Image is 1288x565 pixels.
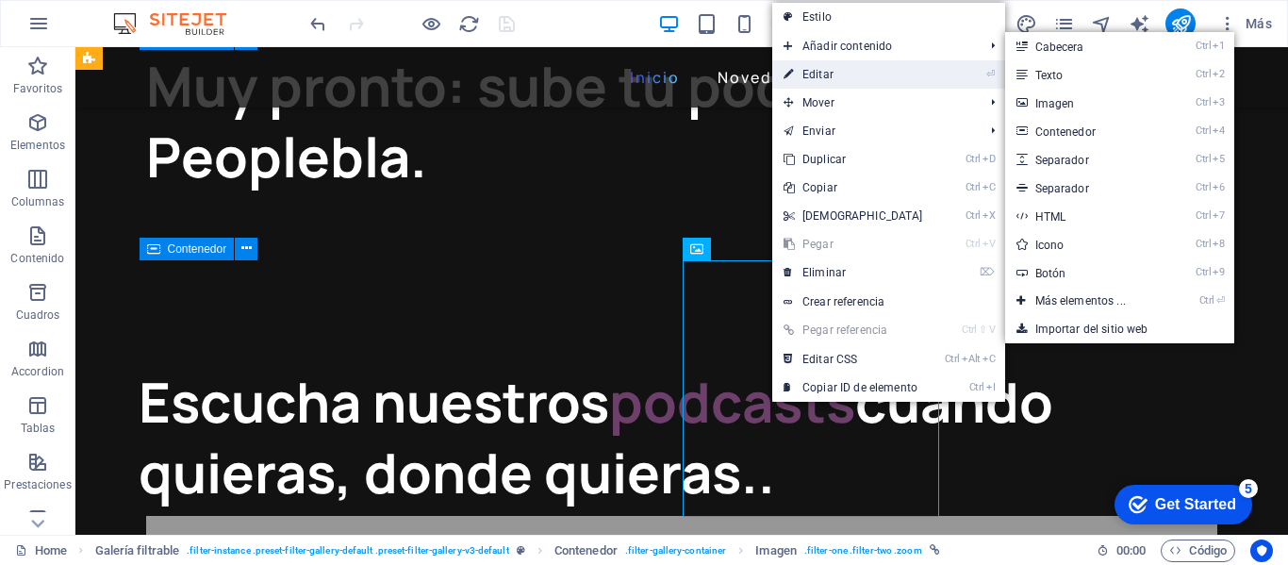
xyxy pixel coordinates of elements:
i: Este elemento es un preajuste personalizable [517,545,525,556]
a: Ctrl9Botón [1005,258,1164,287]
i: X [983,209,996,222]
button: publish [1165,8,1196,39]
i: I [986,381,996,393]
span: Añadir contenido [772,32,977,60]
i: ⏎ [986,68,995,80]
i: ⌦ [980,266,995,278]
a: Importar del sitio web [1005,315,1234,343]
i: Este elemento está vinculado [930,545,940,556]
i: Ctrl [1196,96,1211,108]
i: 4 [1213,125,1225,137]
i: 9 [1213,266,1225,278]
i: D [983,153,996,165]
img: Editor Logo [108,12,250,35]
i: Páginas (Ctrl+Alt+S) [1053,13,1075,35]
i: Ctrl [1199,294,1214,307]
p: Prestaciones [4,477,71,492]
i: Volver a cargar página [458,13,480,35]
a: CtrlVPegar [772,230,934,258]
button: Más [1211,8,1280,39]
i: Ctrl [969,381,984,393]
i: 5 [1213,153,1225,165]
nav: breadcrumb [95,540,940,562]
span: . filter-instance .preset-filter-gallery-default .preset-filter-gallery-v3-default [187,540,509,562]
i: Ctrl [966,153,981,165]
a: CtrlICopiar ID de elemento [772,374,934,402]
span: . filter-gallery-container [625,540,726,562]
i: Ctrl [966,181,981,193]
span: Haz clic para seleccionar y doble clic para editar [95,540,180,562]
i: Ctrl [1196,125,1211,137]
p: Columnas [11,194,65,209]
i: ⇧ [979,324,987,336]
i: Ctrl [1196,209,1211,222]
p: Accordion [11,364,64,379]
i: 1 [1213,40,1225,52]
i: AI Writer [1129,13,1150,35]
i: V [983,238,996,250]
a: ⏎Editar [772,60,934,89]
button: reload [457,12,480,35]
span: Código [1169,540,1227,562]
i: Ctrl [1196,266,1211,278]
span: : [1130,543,1132,557]
a: CtrlDDuplicar [772,145,934,174]
span: Mover [772,89,977,117]
div: Get Started 5 items remaining, 0% complete [15,9,153,49]
button: undo [306,12,329,35]
i: ⏎ [1216,294,1225,307]
i: Diseño (Ctrl+Alt+Y) [1016,13,1037,35]
span: 00 00 [1116,540,1146,562]
a: ⌦Eliminar [772,258,934,287]
i: Publicar [1170,13,1192,35]
button: 100% [770,12,837,35]
a: Estilo [772,3,1005,31]
i: Ctrl [962,324,977,336]
i: Ctrl [945,353,960,365]
span: Más [1218,14,1272,33]
i: Ctrl [1196,238,1211,250]
a: CtrlAltCEditar CSS [772,345,934,374]
button: navigator [1090,12,1113,35]
button: text_generator [1128,12,1150,35]
button: Código [1161,540,1235,562]
i: Ctrl [966,209,981,222]
p: Favoritos [13,81,62,96]
div: 5 [140,4,158,23]
i: Navegador [1091,13,1113,35]
a: Haz clic para cancelar la selección y doble clic para abrir páginas [15,540,67,562]
a: Crear referencia [772,288,1005,316]
span: . filter-one .filter-two .zoom [804,540,922,562]
h6: Tiempo de la sesión [1097,540,1147,562]
i: 2 [1213,68,1225,80]
i: Deshacer: Editar cabecera (Ctrl+Z) [307,13,329,35]
p: Elementos [10,138,65,153]
i: Ctrl [1196,68,1211,80]
a: Ctrl2Texto [1005,60,1164,89]
i: C [983,353,996,365]
i: 7 [1213,209,1225,222]
a: Ctrl5Separador [1005,145,1164,174]
i: Ctrl [1196,153,1211,165]
a: CtrlCCopiar [772,174,934,202]
a: Ctrl⏎Más elementos ... [1005,287,1164,315]
i: 6 [1213,181,1225,193]
i: Alt [962,353,981,365]
i: V [989,324,995,336]
span: Contenedor [168,243,227,255]
button: pages [1052,12,1075,35]
p: Cuadros [16,307,60,323]
span: Haz clic para seleccionar y doble clic para editar [755,540,797,562]
i: Ctrl [1196,40,1211,52]
button: Usercentrics [1250,540,1273,562]
i: Ctrl [1196,181,1211,193]
a: Ctrl3Imagen [1005,89,1164,117]
a: Ctrl⇧VPegar referencia [772,316,934,344]
i: 8 [1213,238,1225,250]
a: Enviar [772,117,977,145]
p: Tablas [21,421,56,436]
a: CtrlX[DEMOGRAPHIC_DATA] [772,202,934,230]
button: design [1015,12,1037,35]
a: Ctrl1Cabecera [1005,32,1164,60]
p: Contenido [10,251,64,266]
